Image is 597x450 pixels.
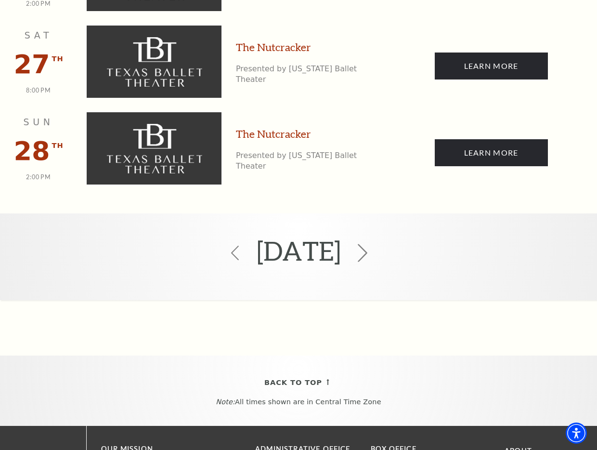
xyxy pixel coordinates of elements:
[435,139,548,166] a: Presented by Texas Ballet Theater Learn More
[13,136,50,166] span: 28
[264,377,322,389] span: Back To Top
[26,173,51,181] span: 2:00 PM
[87,26,221,98] img: The Nutcracker
[216,398,235,406] em: Note:
[236,64,380,85] p: Presented by [US_STATE] Ballet Theater
[566,423,587,444] div: Accessibility Menu
[9,398,588,406] p: All times shown are in Central Time Zone
[353,244,372,263] svg: Click to view the next month
[26,87,51,94] span: 8:00 PM
[52,140,64,152] span: th
[236,40,311,55] a: The Nutcracker
[435,53,548,79] a: Presented by Texas Ballet Theater Learn More
[228,246,242,260] svg: Click to view the previous month
[10,115,67,129] p: Sun
[236,127,311,142] a: The Nutcracker
[10,28,67,42] p: Sat
[236,150,380,172] p: Presented by [US_STATE] Ballet Theater
[87,112,221,185] img: The Nutcracker
[257,221,341,281] h2: [DATE]
[13,49,50,79] span: 27
[52,53,64,65] span: th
